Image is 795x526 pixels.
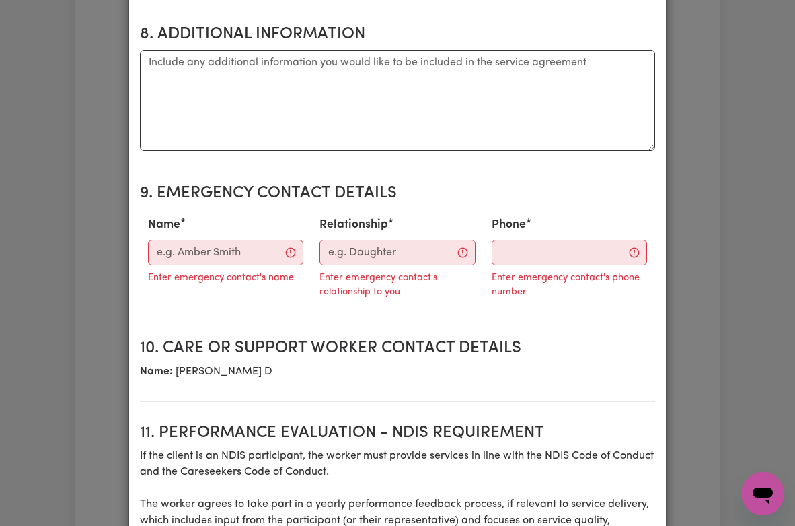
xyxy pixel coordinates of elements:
[140,25,655,44] h2: 8. Additional Information
[492,271,647,300] p: Enter emergency contact's phone number
[148,271,294,286] p: Enter emergency contact's name
[319,240,475,265] input: e.g. Daughter
[741,472,784,515] iframe: Button to launch messaging window
[148,240,303,265] input: e.g. Amber Smith
[319,216,388,234] label: Relationship
[492,216,526,234] label: Phone
[140,184,655,203] h2: 9. Emergency Contact Details
[140,339,655,358] h2: 10. Care or support worker contact details
[148,216,180,234] label: Name
[140,364,655,380] p: [PERSON_NAME] D
[140,366,173,377] b: Name:
[319,271,475,300] p: Enter emergency contact's relationship to you
[140,424,655,443] h2: 11. Performance evaluation - NDIS requirement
